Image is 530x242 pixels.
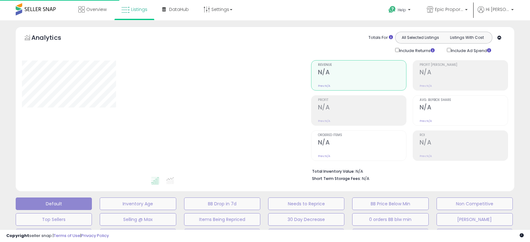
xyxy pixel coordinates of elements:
h2: N/A [318,104,406,112]
span: N/A [362,176,369,181]
button: Listings With Cost [443,34,490,42]
small: Prev: N/A [420,84,432,88]
span: Overview [86,6,107,13]
span: Ordered Items [318,134,406,137]
span: Listings [131,6,147,13]
button: Non Competitive [437,197,513,210]
h2: N/A [420,139,508,147]
small: Prev: N/A [318,154,330,158]
h2: N/A [420,69,508,77]
small: Prev: N/A [318,84,330,88]
span: DataHub [169,6,189,13]
button: Needs to Reprice [268,197,344,210]
b: Short Term Storage Fees: [312,176,361,181]
i: Get Help [388,6,396,13]
h2: N/A [318,139,406,147]
a: Help [384,1,417,20]
b: Total Inventory Value: [312,169,355,174]
button: [PERSON_NAME] [100,229,176,241]
strong: Copyright [6,233,29,239]
button: Needs repricing rule [16,229,92,241]
button: BB Price Below Min [352,197,428,210]
h2: N/A [420,104,508,112]
button: [PERSON_NAME] Dropshipping [184,229,260,241]
a: Hi [PERSON_NAME] [478,6,514,20]
small: Prev: N/A [420,154,432,158]
small: Prev: N/A [420,119,432,123]
button: [PERSON_NAME] [352,229,428,241]
span: Revenue [318,63,406,67]
span: ROI [420,134,508,137]
button: BB Drop in 7d [184,197,260,210]
button: 30 Day Decrease [268,213,344,226]
li: N/A [312,167,503,175]
span: Profit [318,98,406,102]
button: [PERSON_NAME] [437,229,513,241]
button: 0 orders BB blw min [352,213,428,226]
div: Totals For [368,35,393,41]
span: Hi [PERSON_NAME] [486,6,509,13]
h5: Analytics [31,33,73,44]
div: seller snap | | [6,233,109,239]
button: 0 orders 7 days [268,229,344,241]
span: Avg. Buybox Share [420,98,508,102]
span: Profit [PERSON_NAME] [420,63,508,67]
button: [PERSON_NAME] [437,213,513,226]
button: Selling @ Max [100,213,176,226]
small: Prev: N/A [318,119,330,123]
button: Inventory Age [100,197,176,210]
div: Include Returns [390,47,442,54]
button: Items Being Repriced [184,213,260,226]
button: All Selected Listings [397,34,444,42]
h2: N/A [318,69,406,77]
div: Include Ad Spend [442,47,501,54]
a: Terms of Use [54,233,80,239]
button: Top Sellers [16,213,92,226]
span: Epic Proportions CA [435,6,463,13]
span: Help [398,7,406,13]
button: Default [16,197,92,210]
a: Privacy Policy [81,233,109,239]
